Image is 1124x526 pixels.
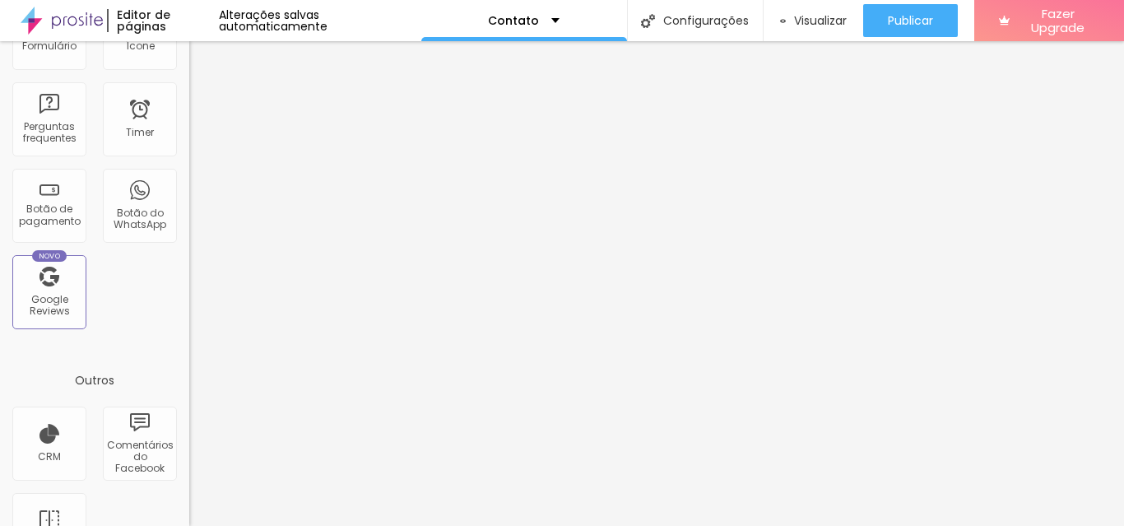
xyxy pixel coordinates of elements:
[794,14,847,27] span: Visualizar
[38,451,61,463] div: CRM
[219,9,421,32] div: Alterações salvas automaticamente
[488,15,539,26] p: Contato
[126,127,154,138] div: Timer
[16,203,81,227] div: Botão de pagamento
[32,250,67,262] div: Novo
[641,14,655,28] img: Icone
[764,4,864,37] button: Visualizar
[888,14,933,27] span: Publicar
[863,4,958,37] button: Publicar
[126,40,155,52] div: Ícone
[16,294,81,318] div: Google Reviews
[107,440,172,475] div: Comentários do Facebook
[22,40,77,52] div: Formulário
[16,121,81,145] div: Perguntas frequentes
[189,41,1124,526] iframe: Editor
[107,9,218,32] div: Editor de páginas
[780,14,787,28] img: view-1.svg
[1016,7,1099,35] span: Fazer Upgrade
[107,207,172,231] div: Botão do WhatsApp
